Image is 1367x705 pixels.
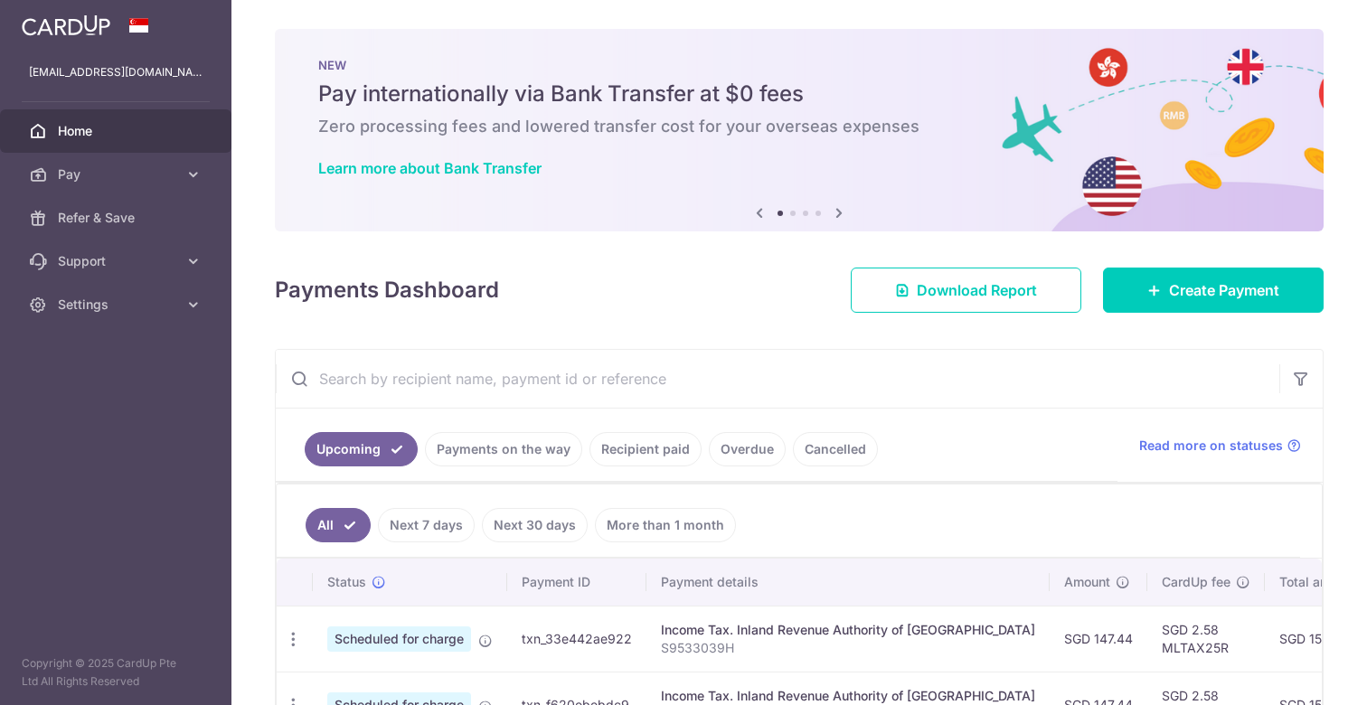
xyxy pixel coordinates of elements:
img: Bank transfer banner [275,29,1324,231]
img: CardUp [22,14,110,36]
h5: Pay internationally via Bank Transfer at $0 fees [318,80,1280,108]
a: Payments on the way [425,432,582,466]
td: SGD 147.44 [1050,606,1147,672]
span: Refer & Save [58,209,177,227]
a: Read more on statuses [1139,437,1301,455]
p: NEW [318,58,1280,72]
input: Search by recipient name, payment id or reference [276,350,1279,408]
a: Recipient paid [589,432,702,466]
span: Amount [1064,573,1110,591]
span: Scheduled for charge [327,626,471,652]
a: All [306,508,371,542]
a: Download Report [851,268,1081,313]
h6: Zero processing fees and lowered transfer cost for your overseas expenses [318,116,1280,137]
a: Overdue [709,432,786,466]
span: Download Report [917,279,1037,301]
th: Payment details [646,559,1050,606]
a: Upcoming [305,432,418,466]
span: Create Payment [1169,279,1279,301]
span: CardUp fee [1162,573,1230,591]
a: Next 30 days [482,508,588,542]
span: Status [327,573,366,591]
div: Income Tax. Inland Revenue Authority of [GEOGRAPHIC_DATA] [661,621,1035,639]
span: Home [58,122,177,140]
a: Cancelled [793,432,878,466]
td: SGD 2.58 MLTAX25R [1147,606,1265,672]
a: Learn more about Bank Transfer [318,159,542,177]
a: More than 1 month [595,508,736,542]
div: Income Tax. Inland Revenue Authority of [GEOGRAPHIC_DATA] [661,687,1035,705]
span: Support [58,252,177,270]
p: [EMAIL_ADDRESS][DOMAIN_NAME] [29,63,203,81]
h4: Payments Dashboard [275,274,499,306]
th: Payment ID [507,559,646,606]
span: Total amt. [1279,573,1339,591]
p: S9533039H [661,639,1035,657]
a: Next 7 days [378,508,475,542]
span: Read more on statuses [1139,437,1283,455]
a: Create Payment [1103,268,1324,313]
span: Pay [58,165,177,183]
span: Settings [58,296,177,314]
td: txn_33e442ae922 [507,606,646,672]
